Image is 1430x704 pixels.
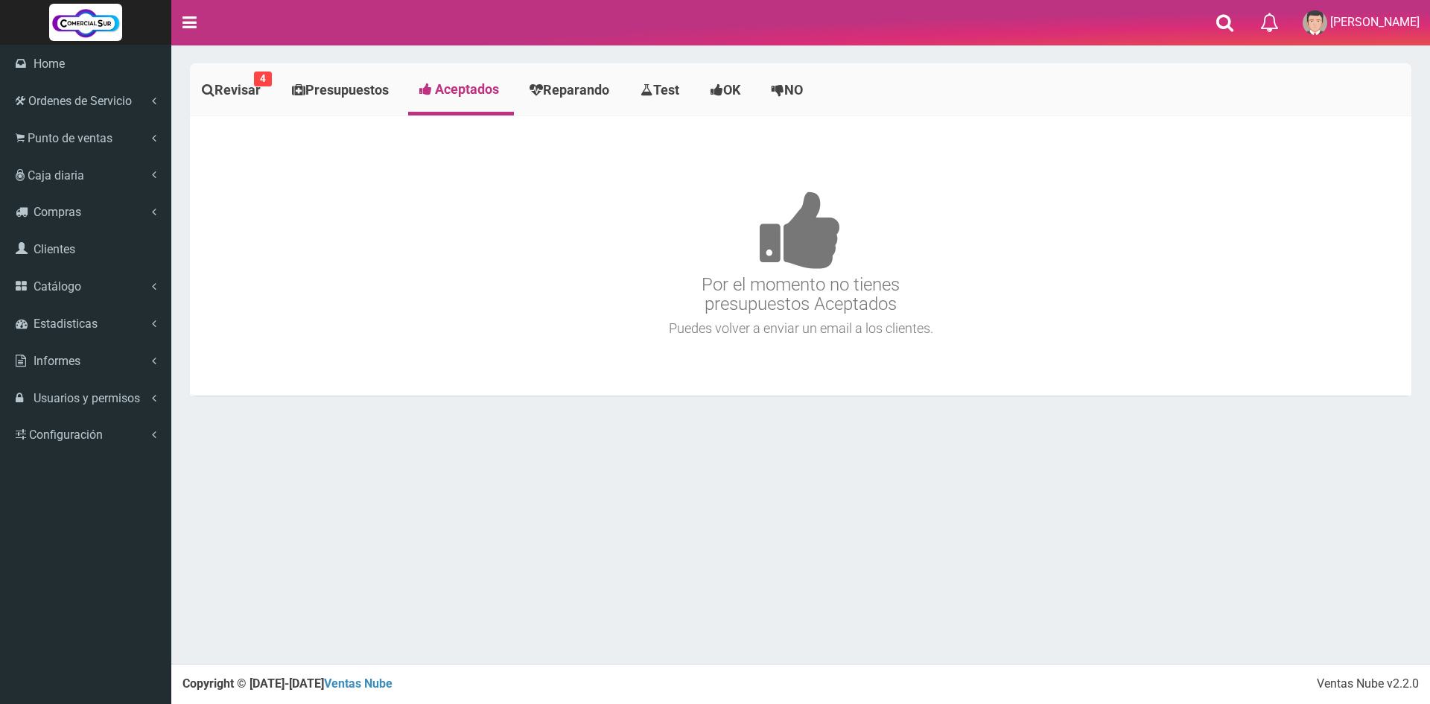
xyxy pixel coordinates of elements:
span: [PERSON_NAME] [1330,15,1420,29]
a: Ventas Nube [324,676,393,691]
span: Revisar [214,82,261,98]
a: Aceptados [408,67,514,112]
span: Caja diaria [28,168,84,183]
span: Configuración [29,428,103,442]
span: Aceptados [435,81,499,97]
a: Presupuestos [280,67,404,113]
span: OK [723,82,740,98]
span: Punto de ventas [28,131,112,145]
span: Informes [34,354,80,368]
div: Ventas Nube v2.2.0 [1317,676,1419,693]
span: Usuarios y permisos [34,391,140,405]
a: Reparando [518,67,625,113]
a: Revisar4 [190,67,276,113]
span: Estadisticas [34,317,98,331]
h4: Puedes volver a enviar un email a los clientes. [194,321,1408,336]
a: OK [699,67,756,113]
span: Test [653,82,679,98]
span: Clientes [34,242,75,256]
span: Reparando [543,82,609,98]
h3: Por el momento no tienes presupuestos Aceptados [194,146,1408,314]
img: Logo grande [49,4,122,41]
span: Home [34,57,65,71]
a: NO [760,67,819,113]
a: Test [629,67,695,113]
strong: Copyright © [DATE]-[DATE] [182,676,393,691]
span: Ordenes de Servicio [28,94,132,108]
span: Compras [34,205,81,219]
small: 4 [254,72,272,86]
span: NO [784,82,803,98]
span: Catálogo [34,279,81,294]
span: Presupuestos [305,82,389,98]
img: User Image [1303,10,1327,35]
